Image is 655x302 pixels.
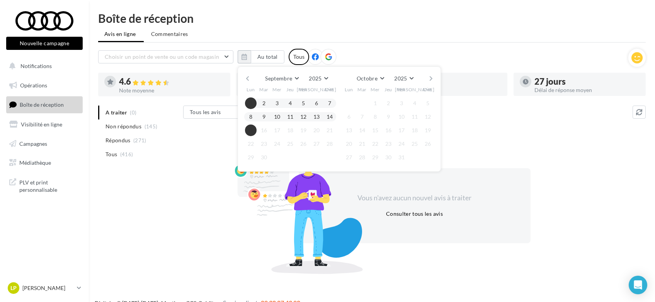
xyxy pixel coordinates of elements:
[105,136,131,144] span: Répondus
[19,177,80,194] span: PLV et print personnalisable
[396,87,501,93] div: Taux de réponse
[325,86,334,93] span: Dim
[391,73,416,84] button: 2025
[22,284,74,292] p: [PERSON_NAME]
[422,125,434,136] button: 19
[356,111,368,123] button: 7
[10,284,17,292] span: LP
[357,86,367,93] span: Mar
[5,116,84,133] a: Visibilité en ligne
[345,86,353,93] span: Lun
[356,152,368,163] button: 28
[394,75,407,82] span: 2025
[324,125,335,136] button: 21
[343,152,355,163] button: 27
[383,111,394,123] button: 9
[298,138,309,150] button: 26
[356,125,368,136] button: 14
[298,97,309,109] button: 5
[357,75,378,82] span: Octobre
[383,152,394,163] button: 30
[396,138,407,150] button: 24
[297,86,337,93] span: [PERSON_NAME]
[343,111,355,123] button: 6
[20,82,47,89] span: Opérations
[284,111,296,123] button: 11
[245,152,257,163] button: 29
[245,111,257,123] button: 8
[151,30,188,38] span: Commentaires
[258,111,270,123] button: 9
[371,86,380,93] span: Mer
[5,58,81,74] button: Notifications
[324,97,335,109] button: 7
[262,73,301,84] button: Septembre
[238,50,284,63] button: Au total
[409,111,420,123] button: 11
[409,125,420,136] button: 18
[629,276,647,294] div: Open Intercom Messenger
[183,106,260,119] button: Tous les avis
[105,150,117,158] span: Tous
[245,138,257,150] button: 22
[284,97,296,109] button: 4
[272,86,282,93] span: Mer
[190,109,221,115] span: Tous les avis
[324,111,335,123] button: 14
[19,140,47,147] span: Campagnes
[286,86,294,93] span: Jeu
[5,96,84,113] a: Boîte de réception
[289,49,309,65] div: Tous
[258,125,270,136] button: 16
[20,63,52,69] span: Notifications
[6,37,83,50] button: Nouvelle campagne
[395,86,435,93] span: [PERSON_NAME]
[383,125,394,136] button: 16
[119,77,224,86] div: 4.6
[251,50,284,63] button: Au total
[369,152,381,163] button: 29
[6,281,83,295] a: LP [PERSON_NAME]
[369,125,381,136] button: 15
[396,97,407,109] button: 3
[105,123,141,130] span: Non répondus
[98,50,233,63] button: Choisir un point de vente ou un code magasin
[259,86,269,93] span: Mar
[298,111,309,123] button: 12
[309,75,322,82] span: 2025
[306,73,331,84] button: 2025
[383,209,446,218] button: Consulter tous les avis
[298,125,309,136] button: 19
[396,152,407,163] button: 31
[369,138,381,150] button: 22
[356,138,368,150] button: 21
[343,138,355,150] button: 20
[396,77,501,86] div: 65 %
[343,125,355,136] button: 13
[5,155,84,171] a: Médiathèque
[271,125,283,136] button: 17
[133,137,146,143] span: (271)
[396,125,407,136] button: 17
[271,111,283,123] button: 10
[423,86,432,93] span: Dim
[409,97,420,109] button: 4
[271,97,283,109] button: 3
[384,86,392,93] span: Jeu
[409,138,420,150] button: 25
[5,136,84,152] a: Campagnes
[258,152,270,163] button: 30
[284,138,296,150] button: 25
[369,97,381,109] button: 1
[534,87,640,93] div: Délai de réponse moyen
[422,138,434,150] button: 26
[105,53,219,60] span: Choisir un point de vente ou un code magasin
[245,97,257,109] button: 1
[145,123,158,130] span: (145)
[284,125,296,136] button: 18
[258,97,270,109] button: 2
[271,138,283,150] button: 24
[21,121,62,128] span: Visibilité en ligne
[311,111,322,123] button: 13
